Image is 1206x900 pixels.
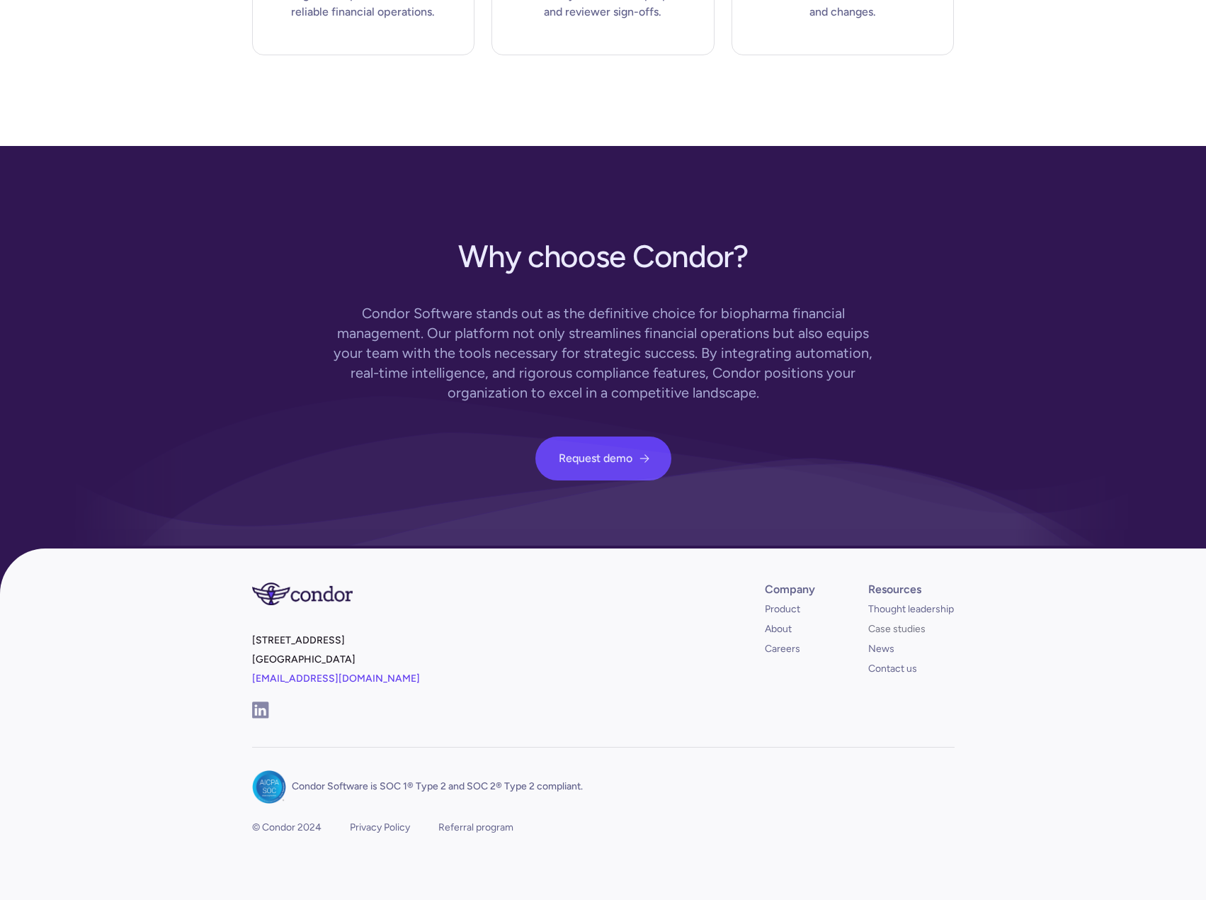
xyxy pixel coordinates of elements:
a: Product [765,602,800,617]
p: Condor Software is SOC 1® Type 2 and SOC 2® Type 2 compliant. [292,780,583,794]
a: Privacy Policy [350,821,410,835]
a: Case studies [868,622,926,636]
div: Resources [868,583,921,597]
a: News [868,642,894,656]
p: [STREET_ADDRESS] [GEOGRAPHIC_DATA] [252,631,598,699]
a: Thought leadership [868,602,954,617]
span:  [638,453,649,464]
a: [EMAIL_ADDRESS][DOMAIN_NAME] [252,673,420,685]
a: About [765,622,792,636]
div: © Condor 2024 [252,821,322,835]
div: Condor Software stands out as the definitive choice for biopharma financial management. Our platf... [331,303,875,403]
a: Contact us [868,662,917,676]
a: Request demo [535,437,671,480]
a: Careers [765,642,800,656]
div: Company [765,583,815,597]
h2: Why choose Condor? [458,231,747,276]
a: Referral program [438,821,513,835]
